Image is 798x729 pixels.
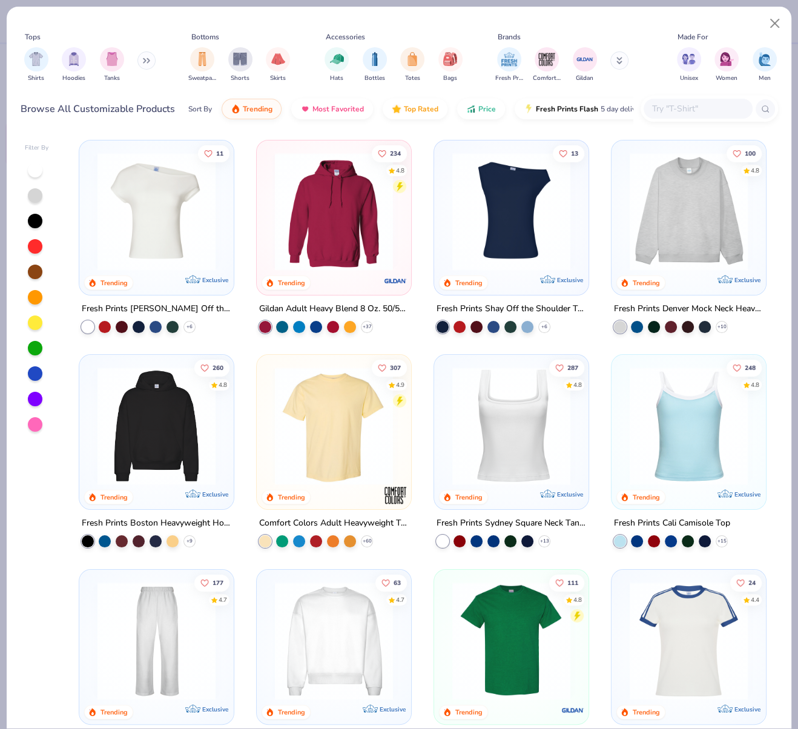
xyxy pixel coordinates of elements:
[380,705,406,713] span: Exclusive
[614,516,730,531] div: Fresh Prints Cali Camisole Top
[396,595,404,604] div: 4.7
[748,579,756,586] span: 24
[624,367,754,485] img: a25d9891-da96-49f3-a35e-76288174bf3a
[727,145,762,162] button: Like
[571,150,578,156] span: 13
[541,323,547,331] span: + 6
[202,276,228,284] span: Exclusive
[682,52,696,66] img: Unisex Image
[446,367,576,485] img: 94a2aa95-cd2b-4983-969b-ecd512716e9a
[553,145,584,162] button: Like
[25,143,49,153] div: Filter By
[368,52,381,66] img: Bottles Image
[735,705,761,713] span: Exclusive
[62,74,85,83] span: Hoodies
[549,360,584,377] button: Like
[362,538,371,545] span: + 60
[498,31,521,42] div: Brands
[573,381,582,390] div: 4.8
[573,47,597,83] div: filter for Gildan
[383,99,447,119] button: Top Rated
[67,52,81,66] img: Hoodies Image
[269,153,399,271] img: 01756b78-01f6-4cc6-8d8a-3c30c1a0c8ac
[759,74,771,83] span: Men
[714,47,739,83] button: filter button
[21,102,175,116] div: Browse All Customizable Products
[533,47,561,83] div: filter for Comfort Colors
[312,104,364,114] span: Most Favorited
[212,365,223,371] span: 260
[495,47,523,83] div: filter for Fresh Prints
[270,74,286,83] span: Skirts
[188,47,216,83] div: filter for Sweatpants
[372,145,407,162] button: Like
[437,516,586,531] div: Fresh Prints Sydney Square Neck Tank Top
[396,166,404,175] div: 4.8
[372,360,407,377] button: Like
[62,47,86,83] div: filter for Hoodies
[375,574,407,591] button: Like
[231,104,240,114] img: trending.gif
[538,50,556,68] img: Comfort Colors Image
[533,47,561,83] button: filter button
[392,104,401,114] img: TopRated.gif
[186,323,193,331] span: + 6
[269,581,399,699] img: 1358499d-a160-429c-9f1e-ad7a3dc244c9
[394,579,401,586] span: 63
[202,705,228,713] span: Exclusive
[62,47,86,83] button: filter button
[536,104,598,114] span: Fresh Prints Flash
[28,74,44,83] span: Shirts
[735,490,761,498] span: Exclusive
[720,52,734,66] img: Women Image
[383,269,407,293] img: Gildan logo
[763,12,786,35] button: Close
[624,581,754,699] img: e5540c4d-e74a-4e58-9a52-192fe86bec9f
[259,302,409,317] div: Gildan Adult Heavy Blend 8 Oz. 50/50 Hooded Sweatshirt
[24,47,48,83] div: filter for Shirts
[291,99,373,119] button: Most Favorited
[399,581,529,699] img: 9145e166-e82d-49ae-94f7-186c20e691c9
[406,52,419,66] img: Totes Image
[567,579,578,586] span: 111
[730,574,762,591] button: Like
[188,47,216,83] button: filter button
[400,47,424,83] button: filter button
[266,47,290,83] button: filter button
[677,47,701,83] button: filter button
[437,302,586,317] div: Fresh Prints Shay Off the Shoulder Tank
[91,153,222,271] img: a1c94bf0-cbc2-4c5c-96ec-cab3b8502a7f
[259,516,409,531] div: Comfort Colors Adult Heavyweight T-Shirt
[194,360,229,377] button: Like
[716,74,737,83] span: Women
[438,47,463,83] div: filter for Bags
[218,381,226,390] div: 4.8
[91,581,222,699] img: df5250ff-6f61-4206-a12c-24931b20f13c
[269,367,399,485] img: 029b8af0-80e6-406f-9fdc-fdf898547912
[561,698,585,722] img: Gildan logo
[751,166,759,175] div: 4.8
[396,381,404,390] div: 4.9
[601,102,645,116] span: 5 day delivery
[677,47,701,83] div: filter for Unisex
[400,47,424,83] div: filter for Totes
[197,145,229,162] button: Like
[82,302,231,317] div: Fresh Prints [PERSON_NAME] Off the Shoulder Top
[222,367,352,485] img: d4a37e75-5f2b-4aef-9a6e-23330c63bbc0
[745,365,756,371] span: 248
[614,302,763,317] div: Fresh Prints Denver Mock Neck Heavyweight Sweatshirt
[188,104,212,114] div: Sort By
[651,102,744,116] input: Try "T-Shirt"
[549,574,584,591] button: Like
[727,360,762,377] button: Like
[202,490,228,498] span: Exclusive
[753,47,777,83] div: filter for Men
[383,483,407,507] img: Comfort Colors logo
[457,99,505,119] button: Price
[557,276,583,284] span: Exclusive
[399,367,529,485] img: e55d29c3-c55d-459c-bfd9-9b1c499ab3c6
[515,99,655,119] button: Fresh Prints Flash5 day delivery
[25,31,41,42] div: Tops
[222,581,352,699] img: cab69ba6-afd8-400d-8e2e-70f011a551d3
[222,153,352,271] img: 89f4990a-e188-452c-92a7-dc547f941a57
